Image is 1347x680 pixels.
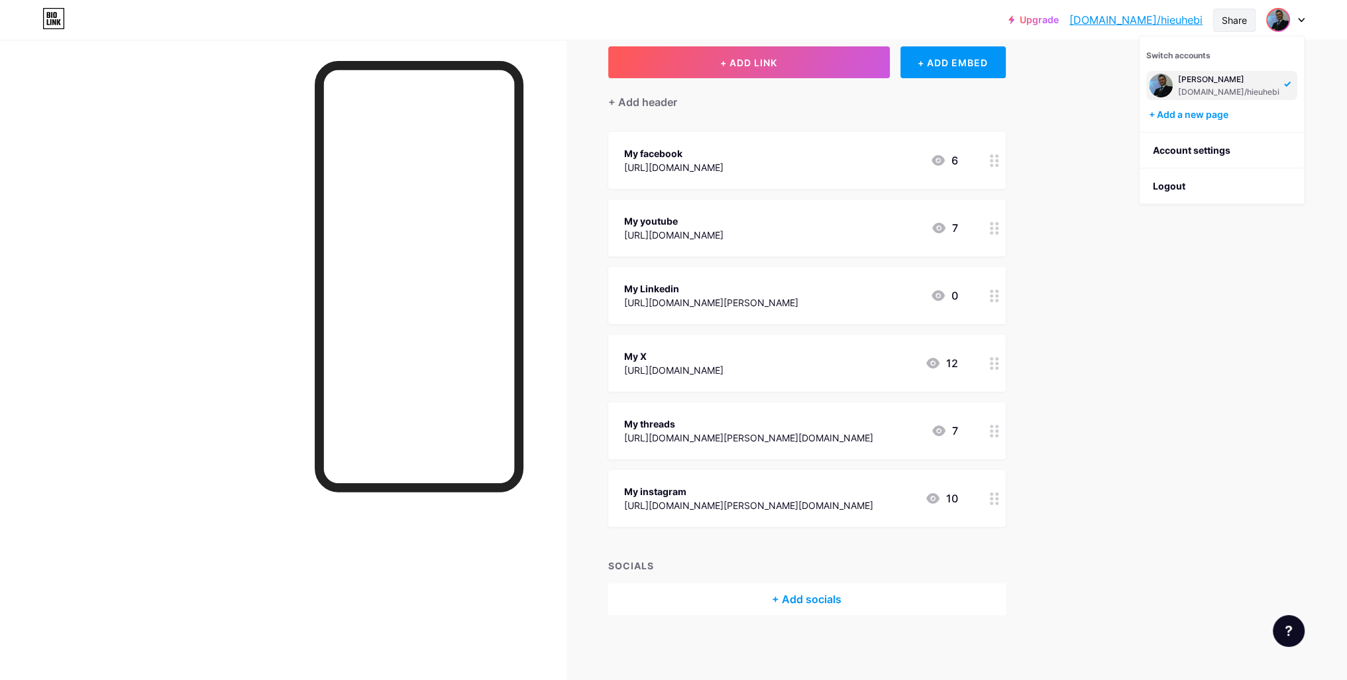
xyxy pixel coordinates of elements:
[1069,12,1203,28] a: [DOMAIN_NAME]/hieuhebi
[1140,133,1304,168] a: Account settings
[931,423,958,439] div: 7
[624,349,724,363] div: My X
[624,296,798,310] div: [URL][DOMAIN_NAME][PERSON_NAME]
[1008,15,1059,25] a: Upgrade
[930,152,958,168] div: 6
[624,498,873,512] div: [URL][DOMAIN_NAME][PERSON_NAME][DOMAIN_NAME]
[1222,13,1247,27] div: Share
[931,220,958,236] div: 7
[624,417,873,431] div: My threads
[608,583,1006,615] div: + Add socials
[930,288,958,304] div: 0
[1267,9,1289,30] img: Đỗ Đình Hiếu
[1178,74,1279,85] div: [PERSON_NAME]
[1140,168,1304,204] li: Logout
[624,431,873,445] div: [URL][DOMAIN_NAME][PERSON_NAME][DOMAIN_NAME]
[720,57,777,68] span: + ADD LINK
[1149,108,1297,121] div: + Add a new page
[900,46,1006,78] div: + ADD EMBED
[624,146,724,160] div: My facebook
[1146,50,1211,60] span: Switch accounts
[624,228,724,242] div: [URL][DOMAIN_NAME]
[925,490,958,506] div: 10
[624,282,798,296] div: My Linkedin
[624,363,724,377] div: [URL][DOMAIN_NAME]
[624,160,724,174] div: [URL][DOMAIN_NAME]
[608,559,1006,573] div: SOCIALS
[925,355,958,371] div: 12
[624,214,724,228] div: My youtube
[624,484,873,498] div: My instagram
[608,94,677,110] div: + Add header
[1178,87,1279,97] div: [DOMAIN_NAME]/hieuhebi
[1149,74,1173,97] img: Đỗ Đình Hiếu
[608,46,890,78] button: + ADD LINK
